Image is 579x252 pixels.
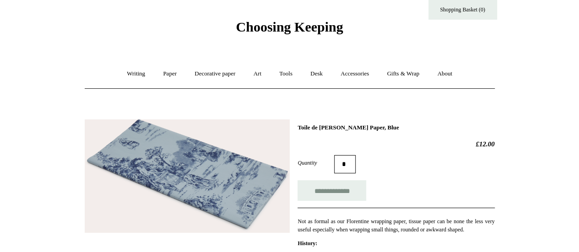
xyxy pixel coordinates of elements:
[155,62,185,86] a: Paper
[271,62,301,86] a: Tools
[298,217,494,234] p: Not as formal as our Florentine wrapping paper, tissue paper can be none the less very useful esp...
[119,62,153,86] a: Writing
[332,62,377,86] a: Accessories
[302,62,331,86] a: Desk
[379,62,427,86] a: Gifts & Wrap
[85,119,290,233] img: Toile de Jouy Tissue Paper, Blue
[236,19,343,34] span: Choosing Keeping
[298,124,494,131] h1: Toile de [PERSON_NAME] Paper, Blue
[429,62,460,86] a: About
[186,62,244,86] a: Decorative paper
[298,140,494,148] h2: £12.00
[245,62,270,86] a: Art
[298,240,317,247] strong: History:
[298,159,334,167] label: Quantity
[236,27,343,33] a: Choosing Keeping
